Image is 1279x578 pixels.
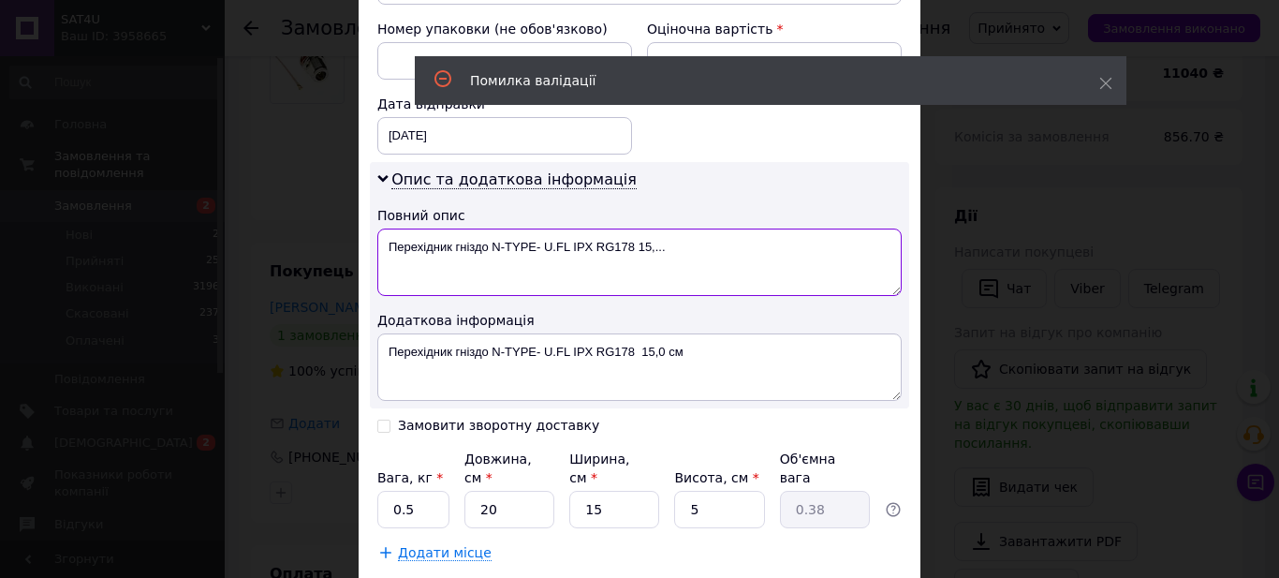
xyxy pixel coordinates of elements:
[470,71,1052,90] div: Помилка валідації
[377,311,902,330] div: Додаткова інформація
[780,450,870,487] div: Об'ємна вага
[398,418,599,434] div: Замовити зворотну доставку
[391,170,637,189] span: Опис та додаткова інформація
[398,545,492,561] span: Додати місце
[377,20,632,38] div: Номер упаковки (не обов'язково)
[377,470,443,485] label: Вага, кг
[377,229,902,296] textarea: Перехідник гніздо N-TYPE- U.FL IPX RG178 15,...
[377,206,902,225] div: Повний опис
[377,333,902,401] textarea: Перехідник гніздо N-TYPE- U.FL IPX RG178 15,0 см
[464,452,532,485] label: Довжина, см
[647,20,902,38] div: Оціночна вартість
[377,95,632,113] div: Дата відправки
[674,470,758,485] label: Висота, см
[569,452,629,485] label: Ширина, см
